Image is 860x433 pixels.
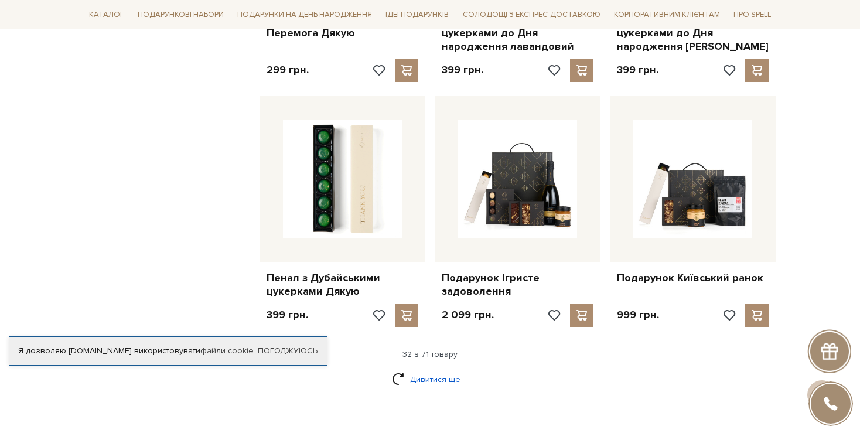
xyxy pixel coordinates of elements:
[84,6,129,24] span: Каталог
[80,349,780,360] div: 32 з 71 товару
[442,13,593,54] a: Пенал з Дубайськими цукерками до Дня народження лавандовий
[9,346,327,356] div: Я дозволяю [DOMAIN_NAME] використовувати
[458,5,605,25] a: Солодощі з експрес-доставкою
[617,271,769,285] a: Подарунок Київський ранок
[617,63,658,77] p: 399 грн.
[200,346,254,356] a: файли cookie
[381,6,453,24] span: Ідеї подарунків
[392,369,468,390] a: Дивитися ще
[267,308,308,322] p: 399 грн.
[617,308,659,322] p: 999 грн.
[442,308,494,322] p: 2 099 грн.
[617,13,769,54] a: Пенал з Дубайськими цукерками до Дня народження [PERSON_NAME]
[442,63,483,77] p: 399 грн.
[609,5,725,25] a: Корпоративним клієнтам
[729,6,776,24] span: Про Spell
[133,6,228,24] span: Подарункові набори
[267,63,309,77] p: 299 грн.
[258,346,318,356] a: Погоджуюсь
[233,6,377,24] span: Подарунки на День народження
[267,271,418,299] a: Пенал з Дубайськими цукерками Дякую
[442,271,593,299] a: Подарунок Ігристе задоволення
